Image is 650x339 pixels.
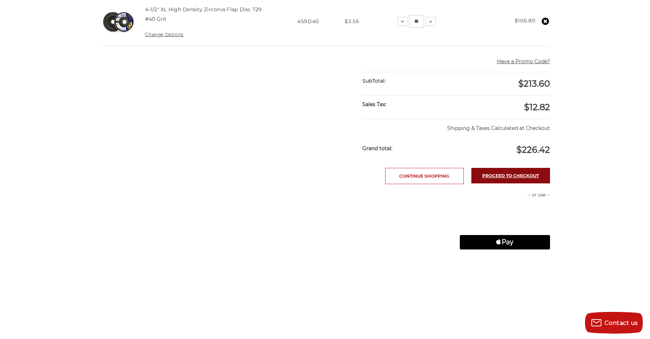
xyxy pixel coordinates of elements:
strong: $106.80 [515,17,536,24]
span: $12.82 [524,102,550,112]
p: -- or use -- [460,192,550,198]
input: 4-1/2" XL High Density Zirconia Flap Disc T29 Quantity: [409,15,424,27]
button: Contact us [585,312,643,334]
span: $213.60 [518,78,550,89]
p: Shipping & Taxes Calculated at Checkout [362,119,550,132]
dd: #40 Grit [145,16,166,23]
strong: Sales Tax: [362,101,386,108]
span: $226.42 [516,144,550,155]
iframe: PayPal-paylater [460,217,550,231]
span: 459D40 [297,18,319,25]
img: 4-1/2" XL High Density Zirconia Flap Disc T29 [100,4,136,40]
div: SubTotal: [362,72,456,90]
strong: Grand total: [362,145,392,152]
a: Proceed to checkout [471,168,550,183]
button: Have a Promo Code? [497,58,550,65]
a: 4-1/2" XL High Density Zirconia Flap Disc T29 [145,6,262,13]
a: Change Options [145,32,183,37]
span: Contact us [605,320,638,326]
span: $3.56 [345,18,359,25]
a: Continue Shopping [385,168,464,184]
